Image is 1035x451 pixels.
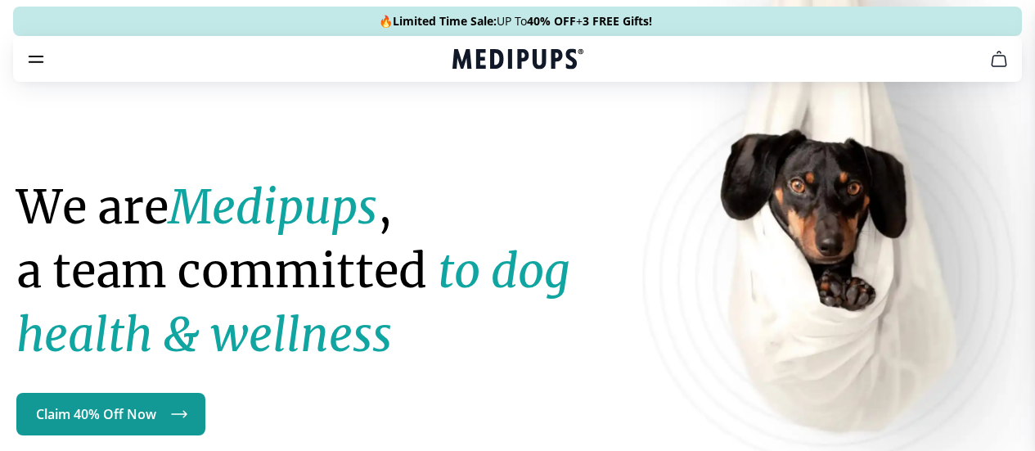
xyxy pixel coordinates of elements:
[169,178,377,236] strong: Medipups
[16,175,615,367] h1: We are , a team committed
[16,393,205,435] a: Claim 40% Off Now
[979,39,1019,79] button: cart
[26,49,46,69] button: burger-menu
[452,47,583,74] a: Medipups
[379,13,652,29] span: 🔥 UP To +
